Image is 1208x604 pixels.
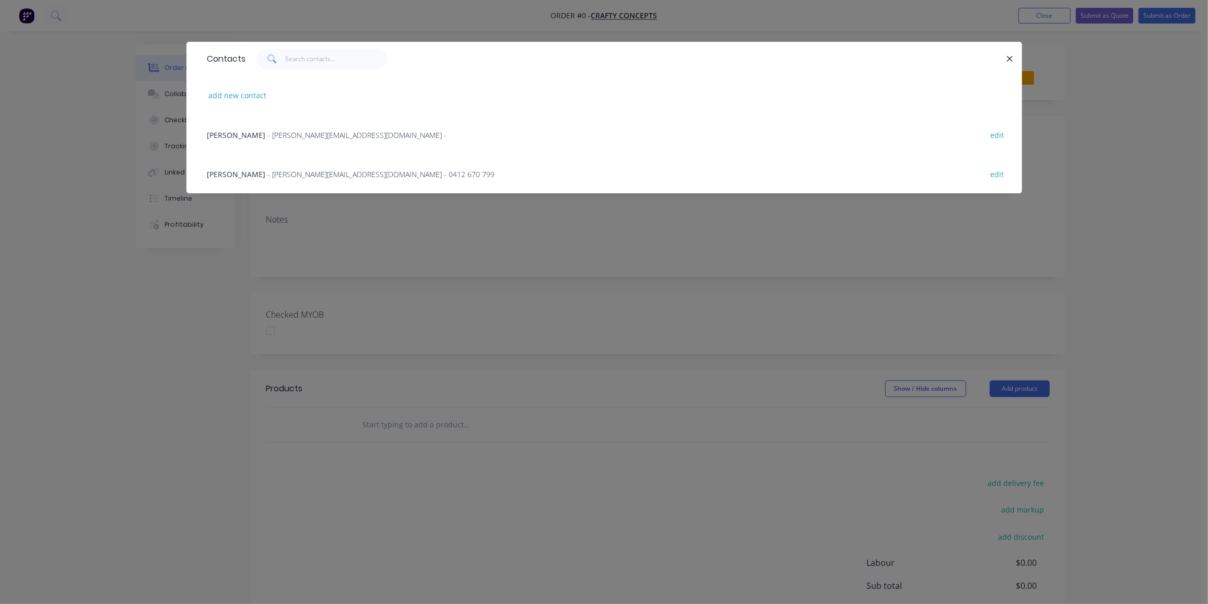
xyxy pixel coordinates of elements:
span: - [PERSON_NAME][EMAIL_ADDRESS][DOMAIN_NAME] - 0412 670 799 [268,169,495,179]
span: - [PERSON_NAME][EMAIL_ADDRESS][DOMAIN_NAME] - [268,130,447,140]
button: edit [985,127,1010,142]
button: edit [985,167,1010,181]
button: add new contact [203,88,272,102]
div: Contacts [202,42,246,76]
span: [PERSON_NAME] [207,130,266,140]
input: Search contacts... [285,49,387,69]
span: [PERSON_NAME] [207,169,266,179]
